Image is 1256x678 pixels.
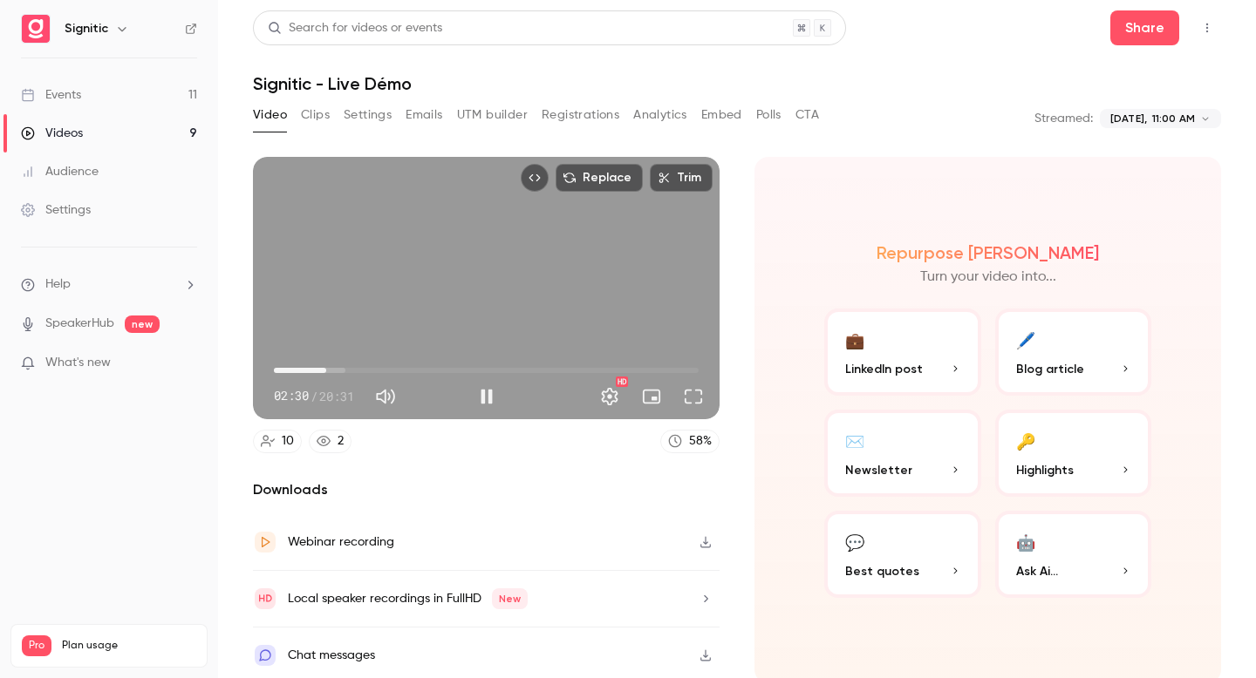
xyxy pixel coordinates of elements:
button: Settings [592,379,627,414]
span: LinkedIn post [845,360,923,378]
div: Videos [21,125,83,142]
span: Blog article [1016,360,1084,378]
span: [DATE], [1110,111,1147,126]
button: Registrations [542,101,619,129]
div: 💼 [845,326,864,353]
h2: Downloads [253,479,720,500]
span: What's new [45,354,111,372]
span: / [311,387,317,405]
button: Pause [469,379,504,414]
a: 2 [309,430,352,453]
div: Chat messages [288,645,375,666]
span: Ask Ai... [1016,562,1058,580]
span: 20:31 [319,387,354,405]
h2: Repurpose [PERSON_NAME] [877,242,1099,263]
div: 🖊️ [1016,326,1035,353]
span: Highlights [1016,461,1074,479]
div: 💬 [845,528,864,555]
div: 02:30 [274,387,354,405]
button: Top Bar Actions [1193,14,1221,42]
h1: Signitic - Live Démo [253,73,1221,94]
button: 🤖Ask Ai... [995,511,1152,598]
div: 2 [338,432,344,451]
span: Best quotes [845,562,919,580]
button: Full screen [676,379,711,414]
p: Streamed: [1034,110,1093,127]
span: new [125,315,160,333]
div: 10 [282,432,294,451]
span: Newsletter [845,461,912,479]
div: Audience [21,163,99,180]
a: SpeakerHub [45,315,114,333]
span: 11:00 AM [1152,111,1195,126]
div: 58 % [689,432,712,451]
button: Video [253,101,287,129]
button: Analytics [633,101,687,129]
button: ✉️Newsletter [824,410,981,497]
button: Mute [368,379,403,414]
h6: Signitic [65,20,108,37]
button: Turn on miniplayer [634,379,669,414]
div: Webinar recording [288,532,394,553]
button: 🖊️Blog article [995,308,1152,396]
span: Pro [22,635,51,656]
button: Replace [556,164,643,192]
button: Trim [650,164,713,192]
div: Search for videos or events [268,19,442,37]
button: Embed [701,101,742,129]
button: 💬Best quotes [824,511,981,598]
div: 🤖 [1016,528,1035,555]
div: ✉️ [845,427,864,454]
span: Help [45,275,71,294]
p: Turn your video into... [920,267,1056,288]
img: Signitic [22,15,50,43]
button: Clips [301,101,330,129]
a: 58% [660,430,720,453]
button: Settings [344,101,392,129]
button: UTM builder [457,101,528,129]
button: Polls [756,101,782,129]
li: help-dropdown-opener [21,275,197,294]
div: Local speaker recordings in FullHD [288,588,528,609]
button: Embed video [521,164,549,192]
span: New [492,588,528,609]
button: 💼LinkedIn post [824,308,981,396]
button: CTA [795,101,819,129]
button: Share [1110,10,1179,45]
a: 10 [253,430,302,453]
div: Settings [21,201,91,219]
span: Plan usage [62,639,196,653]
div: Events [21,86,81,104]
div: 🔑 [1016,427,1035,454]
button: 🔑Highlights [995,410,1152,497]
span: 02:30 [274,387,309,405]
div: HD [616,376,628,387]
button: Emails [406,101,442,129]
